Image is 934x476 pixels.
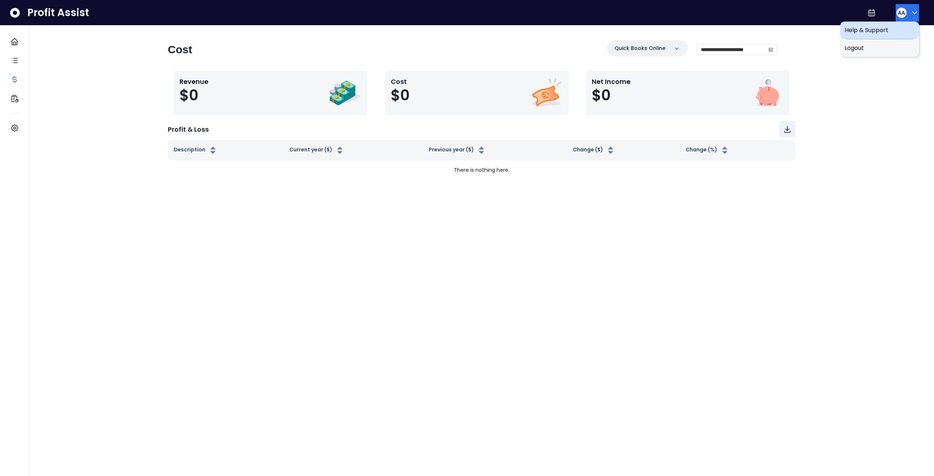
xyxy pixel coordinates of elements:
[779,121,795,137] button: Download
[180,77,208,86] p: Revenue
[168,43,192,56] h2: Cost
[174,146,217,155] button: Description
[180,86,198,104] span: $0
[168,124,209,134] p: Profit & Loss
[530,77,563,109] img: Cost
[592,86,611,104] span: $0
[429,146,486,155] button: Previous year ($)
[845,44,915,53] span: Logout
[391,86,410,104] span: $0
[573,146,615,155] button: Change ($)
[391,77,410,86] p: Cost
[614,44,665,52] p: Quick Books Online
[751,77,784,109] img: Net Income
[845,26,915,35] span: Help & Support
[768,47,773,52] svg: calendar
[329,77,362,109] img: Revenue
[27,6,89,19] span: Profit Assist
[592,77,630,86] p: Net Income
[168,160,795,180] td: There is nothing here.
[289,146,344,155] button: Current year ($)
[686,146,729,155] button: Change (%)
[898,9,905,16] span: AA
